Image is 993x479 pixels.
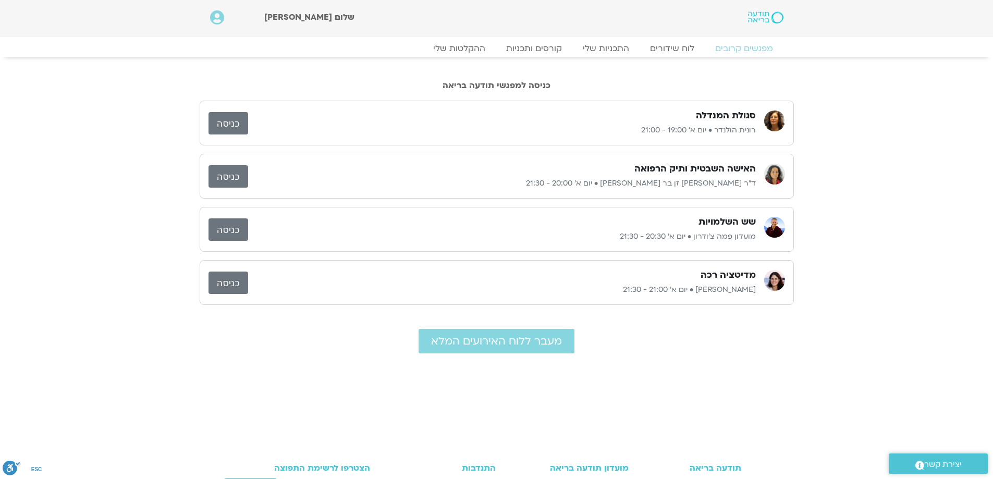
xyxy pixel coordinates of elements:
a: מעבר ללוח האירועים המלא [419,329,574,353]
span: שלום [PERSON_NAME] [264,11,354,23]
p: [PERSON_NAME] • יום א׳ 21:00 - 21:30 [248,284,756,296]
p: מועדון פמה צ'ודרון • יום א׳ 20:30 - 21:30 [248,230,756,243]
a: כניסה [209,272,248,294]
h3: מדיטציה רכה [701,269,756,281]
a: קורסים ותכניות [496,43,572,54]
img: רונית הולנדר [764,110,785,131]
h3: האישה השבטית ותיק הרפואה [634,163,756,175]
span: מעבר ללוח האירועים המלא [431,335,562,347]
a: כניסה [209,165,248,188]
h2: כניסה למפגשי תודעה בריאה [200,81,794,90]
a: מפגשים קרובים [705,43,783,54]
img: מועדון פמה צ'ודרון [764,217,785,238]
h3: התנדבות [399,463,495,473]
img: ד״ר צילה זן בר צור [764,164,785,185]
span: יצירת קשר [924,458,962,472]
h3: מועדון תודעה בריאה [506,463,629,473]
h3: תודעה בריאה [639,463,741,473]
a: התכניות שלי [572,43,640,54]
a: כניסה [209,218,248,241]
h3: סגולת המנדלה [696,109,756,122]
img: מיכל גורל [764,270,785,291]
nav: Menu [210,43,783,54]
a: יצירת קשר [889,453,988,474]
a: ההקלטות שלי [423,43,496,54]
a: כניסה [209,112,248,134]
p: ד״ר [PERSON_NAME] זן בר [PERSON_NAME] • יום א׳ 20:00 - 21:30 [248,177,756,190]
p: רונית הולנדר • יום א׳ 19:00 - 21:00 [248,124,756,137]
h3: הצטרפו לרשימת התפוצה [252,463,371,473]
h3: שש השלמויות [698,216,756,228]
a: לוח שידורים [640,43,705,54]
